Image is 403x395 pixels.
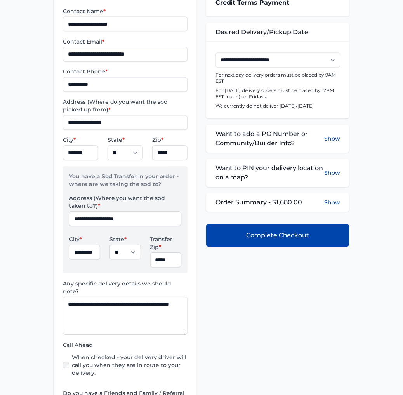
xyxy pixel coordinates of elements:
p: You have a Sod Transfer in your order - where are we taking the sod to? [69,173,181,195]
span: Complete Checkout [246,231,309,240]
label: Address (Where you want the sod taken to?) [69,195,181,210]
button: Show [324,164,340,183]
label: Contact Email [63,38,188,45]
span: Want to add a PO Number or Community/Builder Info? [215,130,324,148]
p: For [DATE] delivery orders must be placed by 12PM EST (noon) on Fridays. [215,88,340,100]
button: Show [324,199,340,207]
label: City [63,136,98,144]
p: For next day delivery orders must be placed by 9AM EST [215,72,340,85]
span: Order Summary - $1,680.00 [215,198,302,207]
div: Desired Delivery/Pickup Date [206,23,349,42]
label: City [69,236,100,244]
label: Contact Name [63,7,188,15]
span: Want to PIN your delivery location on a map? [215,164,324,183]
label: Call Ahead [63,341,188,349]
label: When checked - your delivery driver will call you when they are in route to your delivery. [72,354,188,377]
label: State [108,136,143,144]
button: Complete Checkout [206,224,349,247]
label: Zip [152,136,188,144]
label: State [109,236,141,244]
button: Show [324,130,340,148]
label: Any specific delivery details we should note? [63,280,188,296]
p: We currently do not deliver [DATE]/[DATE] [215,103,340,110]
label: Transfer Zip [150,236,181,251]
label: Address (Where do you want the sod picked up from) [63,98,188,114]
label: Contact Phone [63,68,188,76]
